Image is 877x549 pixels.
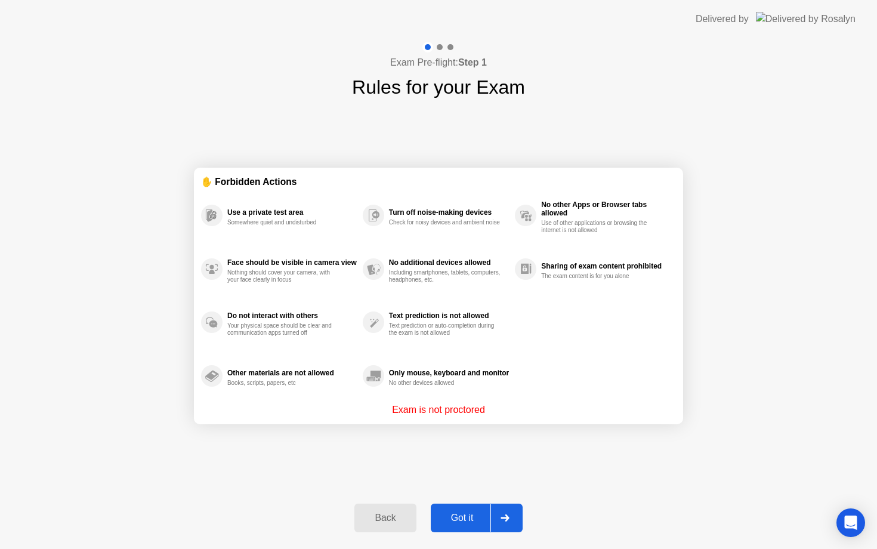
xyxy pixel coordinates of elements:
[756,12,856,26] img: Delivered by Rosalyn
[696,12,749,26] div: Delivered by
[389,322,502,337] div: Text prediction or auto-completion during the exam is not allowed
[354,504,416,532] button: Back
[389,258,509,267] div: No additional devices allowed
[392,403,485,417] p: Exam is not proctored
[836,508,865,537] div: Open Intercom Messenger
[389,369,509,377] div: Only mouse, keyboard and monitor
[434,513,490,523] div: Got it
[541,201,670,217] div: No other Apps or Browser tabs allowed
[389,311,509,320] div: Text prediction is not allowed
[227,380,340,387] div: Books, scripts, papers, etc
[541,273,654,280] div: The exam content is for you alone
[390,55,487,70] h4: Exam Pre-flight:
[389,380,502,387] div: No other devices allowed
[227,258,357,267] div: Face should be visible in camera view
[227,322,340,337] div: Your physical space should be clear and communication apps turned off
[227,208,357,217] div: Use a private test area
[227,219,340,226] div: Somewhere quiet and undisturbed
[541,220,654,234] div: Use of other applications or browsing the internet is not allowed
[358,513,412,523] div: Back
[201,175,676,189] div: ✋ Forbidden Actions
[227,269,340,283] div: Nothing should cover your camera, with your face clearly in focus
[227,311,357,320] div: Do not interact with others
[431,504,523,532] button: Got it
[389,269,502,283] div: Including smartphones, tablets, computers, headphones, etc.
[227,369,357,377] div: Other materials are not allowed
[389,208,509,217] div: Turn off noise-making devices
[458,57,487,67] b: Step 1
[352,73,525,101] h1: Rules for your Exam
[389,219,502,226] div: Check for noisy devices and ambient noise
[541,262,670,270] div: Sharing of exam content prohibited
